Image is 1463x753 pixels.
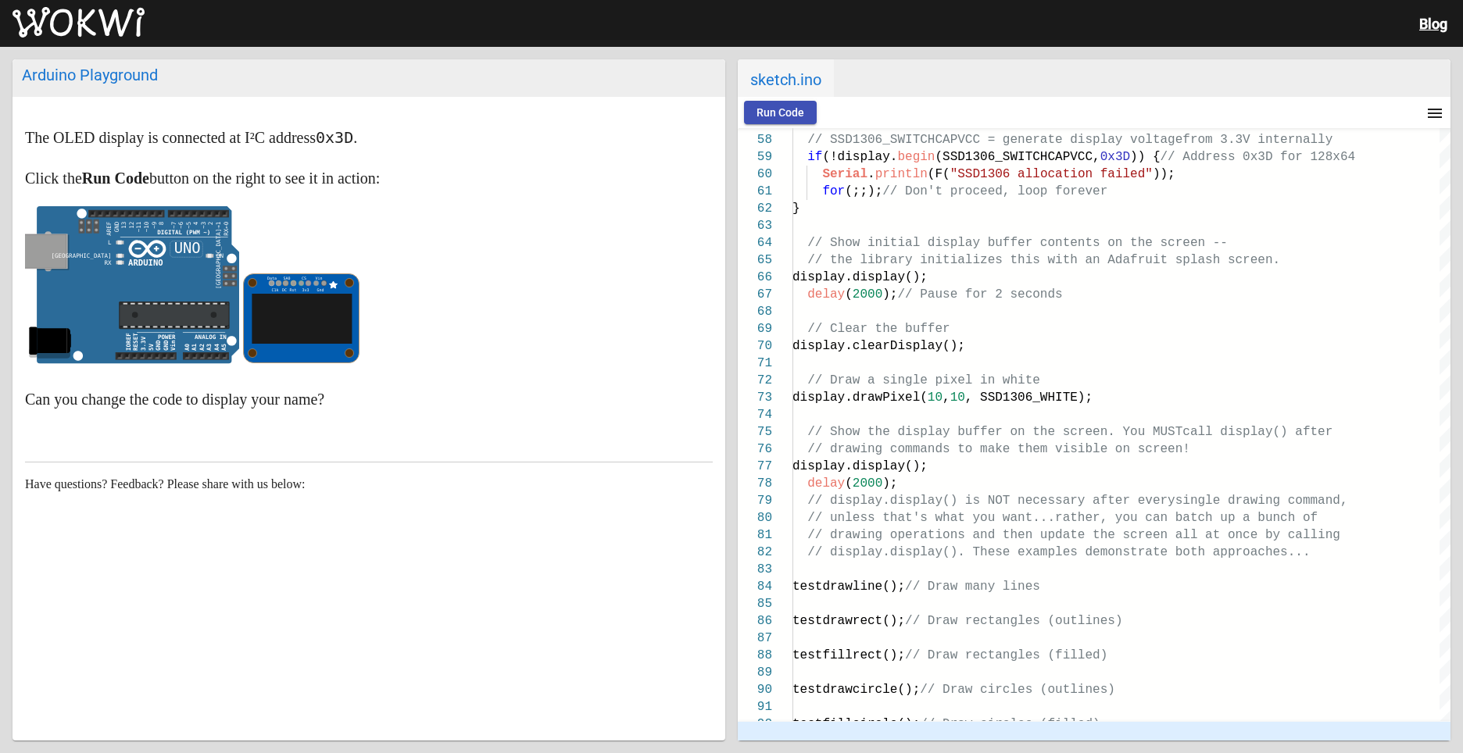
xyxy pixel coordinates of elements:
[1153,167,1175,181] span: ));
[13,7,145,38] img: Wokwi
[792,648,905,662] span: testfillrect();
[738,183,772,200] div: 61
[738,578,772,595] div: 84
[950,391,965,405] span: 10
[822,184,845,198] span: for
[738,698,772,716] div: 91
[738,561,772,578] div: 83
[22,66,716,84] div: Arduino Playground
[25,477,306,491] span: Have questions? Feedback? Please share with us below:
[738,492,772,509] div: 79
[807,322,950,336] span: // Clear the buffer
[82,170,149,187] strong: Run Code
[1100,150,1130,164] span: 0x3D
[845,476,853,491] span: (
[738,269,772,286] div: 66
[738,389,772,406] div: 73
[1182,236,1228,250] span: een --
[738,148,772,166] div: 59
[738,303,772,320] div: 68
[905,580,1040,594] span: // Draw many lines
[807,287,845,302] span: delay
[822,167,867,181] span: Serial
[950,167,1153,181] span: "SSD1306 allocation failed"
[822,150,897,164] span: (!display.
[738,647,772,664] div: 88
[792,202,800,216] span: }
[792,459,928,473] span: display.display();
[807,253,1182,267] span: // the library initializes this with an Adafruit s
[882,287,897,302] span: );
[905,614,1122,628] span: // Draw rectangles (outlines)
[738,595,772,612] div: 85
[1182,528,1340,542] span: ll at once by calling
[905,648,1107,662] span: // Draw rectangles (filled)
[738,166,772,183] div: 60
[738,441,772,458] div: 76
[738,681,772,698] div: 90
[744,101,817,124] button: Run Code
[792,614,905,628] span: testdrawrect();
[738,337,772,355] div: 70
[807,511,1182,525] span: // unless that's what you want...rather, you can b
[792,580,905,594] span: testdrawline();
[792,683,920,697] span: testdrawcircle();
[1160,150,1355,164] span: // Address 0x3D for 128x64
[1182,425,1332,439] span: call display() after
[738,217,772,234] div: 63
[853,287,882,302] span: 2000
[738,234,772,252] div: 64
[1419,16,1447,32] a: Blog
[845,184,882,198] span: (;;);
[792,339,965,353] span: display.clearDisplay();
[738,355,772,372] div: 71
[1182,545,1310,559] span: oth approaches...
[807,545,1182,559] span: // display.display(). These examples demonstrate b
[1182,511,1318,525] span: atch up a bunch of
[738,59,834,97] span: sketch.ino
[807,150,822,164] span: if
[1130,150,1160,164] span: )) {
[807,494,1175,508] span: // display.display() is NOT necessary after every
[807,133,1182,147] span: // SSD1306_SWITCHCAPVCC = generate display voltage
[882,184,1107,198] span: // Don't proceed, loop forever
[807,373,1040,387] span: // Draw a single pixel in white
[935,150,1100,164] span: (SSD1306_SWITCHCAPVCC,
[875,167,928,181] span: println
[792,717,920,731] span: testfillcircle();
[738,716,772,733] div: 92
[738,423,772,441] div: 75
[25,125,713,150] p: The OLED display is connected at I²C address .
[897,150,935,164] span: begin
[1182,253,1280,267] span: plash screen.
[25,166,713,191] p: Click the button on the right to see it in action:
[738,200,772,217] div: 62
[1425,104,1444,123] mat-icon: menu
[738,509,772,526] div: 80
[920,683,1115,697] span: // Draw circles (outlines)
[738,372,772,389] div: 72
[792,391,928,405] span: display.drawPixel(
[738,320,772,337] div: 69
[965,391,1093,405] span: , SSD1306_WHITE);
[928,167,950,181] span: (F(
[738,406,772,423] div: 74
[845,287,853,302] span: (
[920,717,1100,731] span: // Draw circles (filled)
[757,106,804,119] span: Run Code
[792,270,928,284] span: display.display();
[807,476,845,491] span: delay
[738,612,772,630] div: 86
[853,476,882,491] span: 2000
[807,528,1182,542] span: // drawing operations and then update the screen a
[738,252,772,269] div: 65
[807,236,1182,250] span: // Show initial display buffer contents on the scr
[316,128,353,147] code: 0x3D
[928,391,943,405] span: 10
[1182,442,1190,456] span: !
[1182,133,1332,147] span: from 3.3V internally
[807,425,1182,439] span: // Show the display buffer on the screen. You MUST
[738,475,772,492] div: 78
[738,286,772,303] div: 67
[897,287,1062,302] span: // Pause for 2 seconds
